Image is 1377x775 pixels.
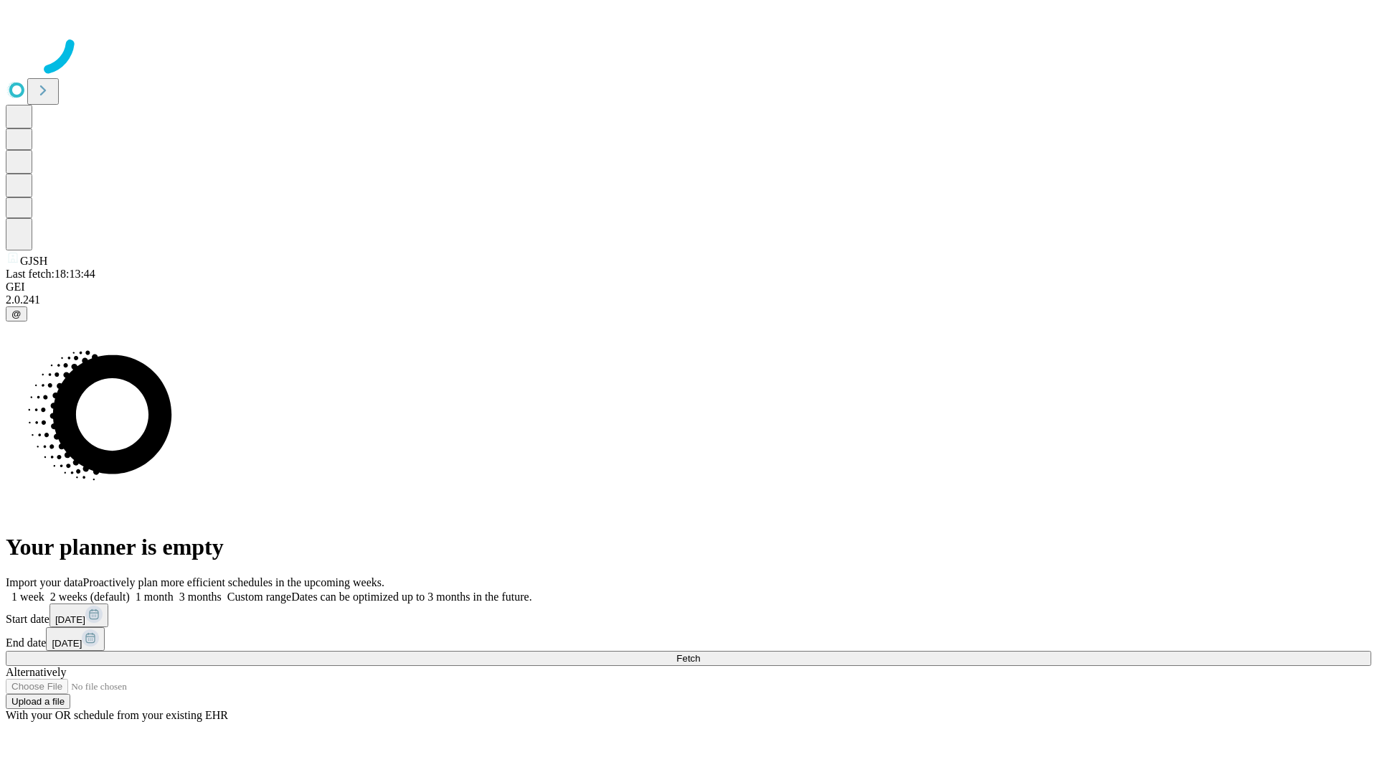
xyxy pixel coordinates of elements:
[136,591,174,603] span: 1 month
[6,709,228,721] span: With your OR schedule from your existing EHR
[6,651,1371,666] button: Fetch
[291,591,531,603] span: Dates can be optimized up to 3 months in the future.
[179,591,222,603] span: 3 months
[6,268,95,280] span: Last fetch: 18:13:44
[46,627,105,651] button: [DATE]
[6,627,1371,651] div: End date
[6,281,1371,293] div: GEI
[11,591,44,603] span: 1 week
[6,534,1371,560] h1: Your planner is empty
[6,576,83,588] span: Import your data
[50,591,130,603] span: 2 weeks (default)
[11,309,22,319] span: @
[227,591,291,603] span: Custom range
[6,293,1371,306] div: 2.0.241
[49,603,108,627] button: [DATE]
[55,614,85,625] span: [DATE]
[83,576,384,588] span: Proactively plan more efficient schedules in the upcoming weeks.
[6,694,70,709] button: Upload a file
[52,638,82,649] span: [DATE]
[6,603,1371,627] div: Start date
[6,666,66,678] span: Alternatively
[20,255,47,267] span: GJSH
[6,306,27,321] button: @
[676,653,700,664] span: Fetch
